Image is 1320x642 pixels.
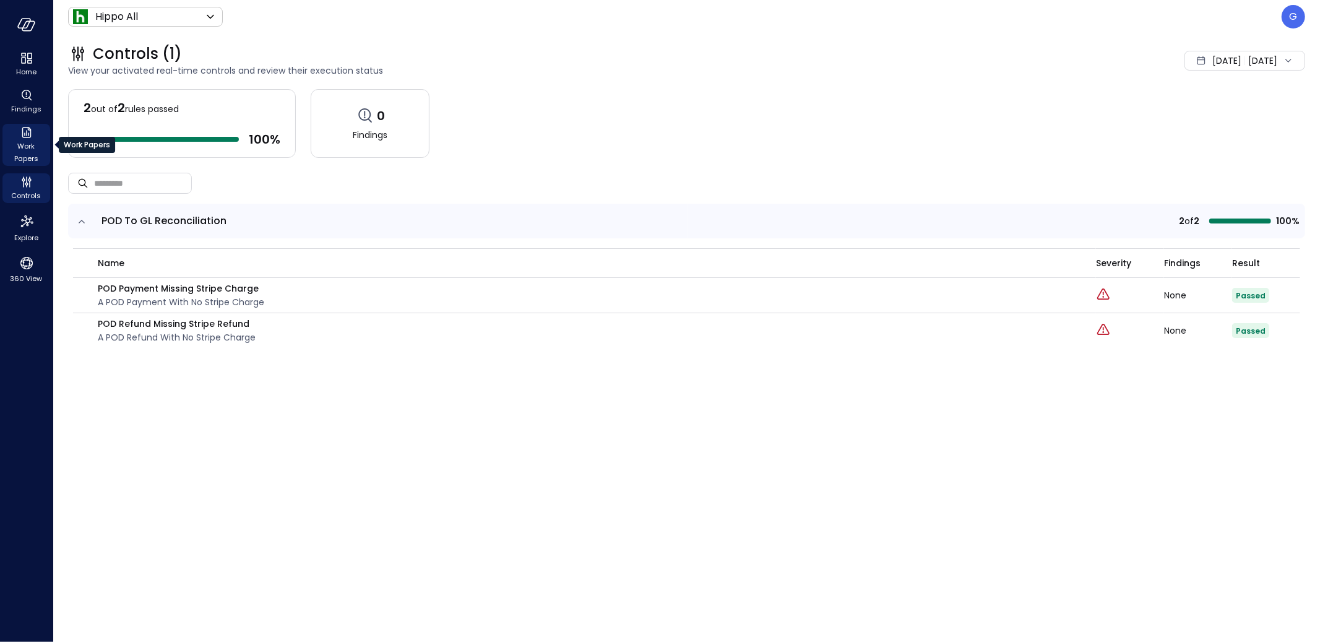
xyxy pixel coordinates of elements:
span: 100 % [249,131,280,147]
div: Guy [1282,5,1305,28]
div: Findings [2,87,50,116]
span: Passed [1236,326,1266,336]
div: Critical [1096,287,1111,303]
span: 2 [1179,214,1184,228]
span: Controls (1) [93,44,182,64]
span: 2 [84,99,91,116]
span: out of [91,103,118,115]
div: None [1164,326,1232,335]
div: Work Papers [2,124,50,166]
div: 360 View [2,253,50,286]
span: 100% [1276,214,1298,228]
div: None [1164,291,1232,300]
span: POD To GL Reconciliation [101,214,226,228]
span: [DATE] [1212,54,1241,67]
span: Passed [1236,290,1266,301]
span: 2 [1194,214,1199,228]
span: 0 [377,108,386,124]
span: Findings [11,103,41,115]
div: Controls [2,173,50,203]
div: Explore [2,210,50,245]
span: View your activated real-time controls and review their execution status [68,64,964,77]
p: POD Refund Missing Stripe Refund [98,317,256,331]
span: name [98,256,124,270]
p: A POD Payment with no Stripe Charge [98,295,264,309]
span: Result [1232,256,1260,270]
div: Home [2,50,50,79]
span: rules passed [125,103,179,115]
div: Critical [1096,323,1111,339]
button: expand row [75,215,88,228]
span: Controls [12,189,41,202]
span: Explore [14,232,38,244]
p: G [1290,9,1298,24]
p: Hippo All [95,9,138,24]
span: Findings [353,128,387,142]
span: 2 [118,99,125,116]
span: Home [16,66,37,78]
span: of [1184,214,1194,228]
p: A POD Refund with no Stripe Charge [98,331,256,344]
div: Work Papers [59,137,115,153]
a: 0Findings [311,89,429,158]
span: 360 View [11,272,43,285]
span: Work Papers [7,140,45,165]
span: Findings [1164,256,1201,270]
span: Severity [1096,256,1131,270]
p: POD Payment Missing Stripe Charge [98,282,264,295]
img: Icon [73,9,88,24]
